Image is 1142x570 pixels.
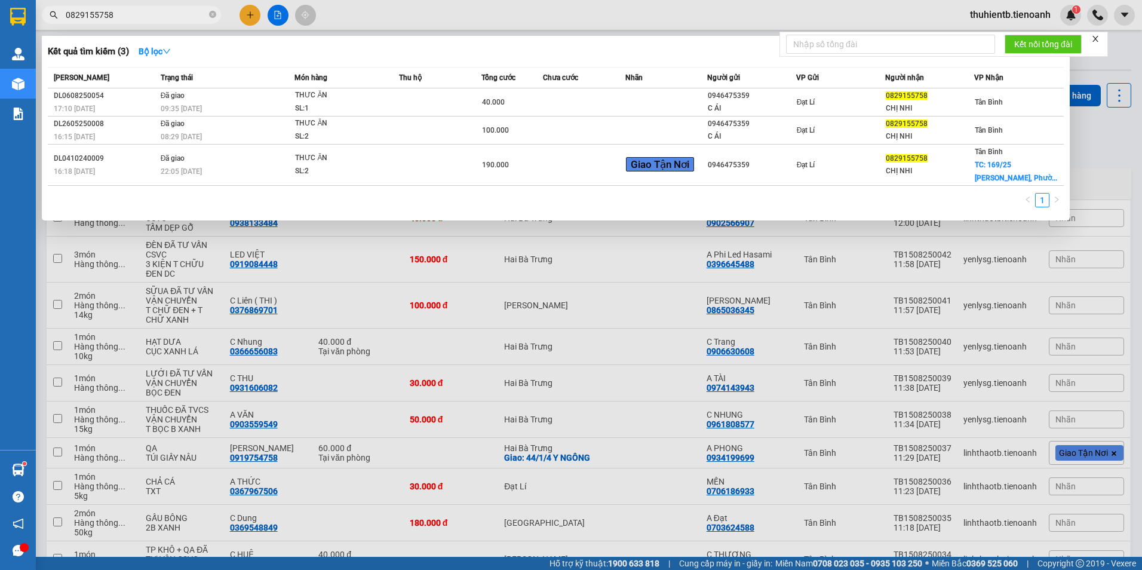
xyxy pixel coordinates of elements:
span: [PERSON_NAME] [54,73,109,82]
span: 17:10 [DATE] [54,105,95,113]
h3: Kết quả tìm kiếm ( 3 ) [48,45,129,58]
sup: 1 [23,462,26,465]
button: Kết nối tổng đài [1005,35,1082,54]
img: warehouse-icon [12,48,24,60]
span: down [162,47,171,56]
span: Nhãn [625,73,643,82]
div: CHỊ NHI [886,102,974,115]
input: Tìm tên, số ĐT hoặc mã đơn [66,8,207,22]
span: 08:29 [DATE] [161,133,202,141]
span: 0829155758 [886,119,928,128]
span: Trạng thái [161,73,193,82]
div: CHỊ NHI [886,130,974,143]
button: left [1021,193,1035,207]
button: Bộ lọcdown [129,42,180,61]
li: Previous Page [1021,193,1035,207]
span: Tân Bình [975,98,1003,106]
span: question-circle [13,491,24,502]
span: Tổng cước [481,73,515,82]
span: close [1091,35,1100,43]
span: Người gửi [707,73,740,82]
span: Đã giao [161,154,185,163]
div: 0946475359 [708,159,796,171]
a: 1 [1036,194,1049,207]
div: SL: 1 [295,102,385,115]
li: Next Page [1049,193,1064,207]
img: warehouse-icon [12,464,24,476]
img: solution-icon [12,108,24,120]
span: Đã giao [161,91,185,100]
div: 0946475359 [708,118,796,130]
span: 0829155758 [886,91,928,100]
div: SL: 2 [295,165,385,178]
span: notification [13,518,24,529]
span: Đạt Lí [797,126,815,134]
div: THƯC ĂN [295,117,385,130]
span: VP Nhận [974,73,1003,82]
span: Giao Tận Nơi [626,157,694,171]
li: 1 [1035,193,1049,207]
span: Đã giao [161,119,185,128]
span: Kết nối tổng đài [1014,38,1072,51]
span: right [1053,196,1060,203]
span: Tân Bình [975,126,1003,134]
div: THƯC ĂN [295,89,385,102]
div: 0946475359 [708,90,796,102]
span: Chưa cước [543,73,578,82]
span: 09:35 [DATE] [161,105,202,113]
span: Đạt Lí [797,161,815,169]
img: logo-vxr [10,8,26,26]
span: search [50,11,58,19]
span: Tân Bình [975,148,1003,156]
strong: Bộ lọc [139,47,171,56]
span: TC: 169/25 [PERSON_NAME], Phườ... [975,161,1057,182]
div: C ÁI [708,102,796,115]
span: Thu hộ [399,73,422,82]
span: close-circle [209,11,216,18]
span: 22:05 [DATE] [161,167,202,176]
span: left [1024,196,1032,203]
span: 16:15 [DATE] [54,133,95,141]
span: Đạt Lí [797,98,815,106]
span: 0829155758 [886,154,928,163]
input: Nhập số tổng đài [786,35,995,54]
span: Người nhận [885,73,924,82]
span: message [13,545,24,556]
span: 100.000 [482,126,509,134]
span: Món hàng [294,73,327,82]
button: right [1049,193,1064,207]
span: VP Gửi [796,73,819,82]
img: warehouse-icon [12,78,24,90]
div: CHỊ NHI [886,165,974,177]
span: 40.000 [482,98,505,106]
span: 190.000 [482,161,509,169]
div: C ÁI [708,130,796,143]
div: DL2605250008 [54,118,157,130]
div: SL: 2 [295,130,385,143]
span: close-circle [209,10,216,21]
div: THƯC ĂN [295,152,385,165]
div: DL0410240009 [54,152,157,165]
div: DL0608250054 [54,90,157,102]
span: 16:18 [DATE] [54,167,95,176]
